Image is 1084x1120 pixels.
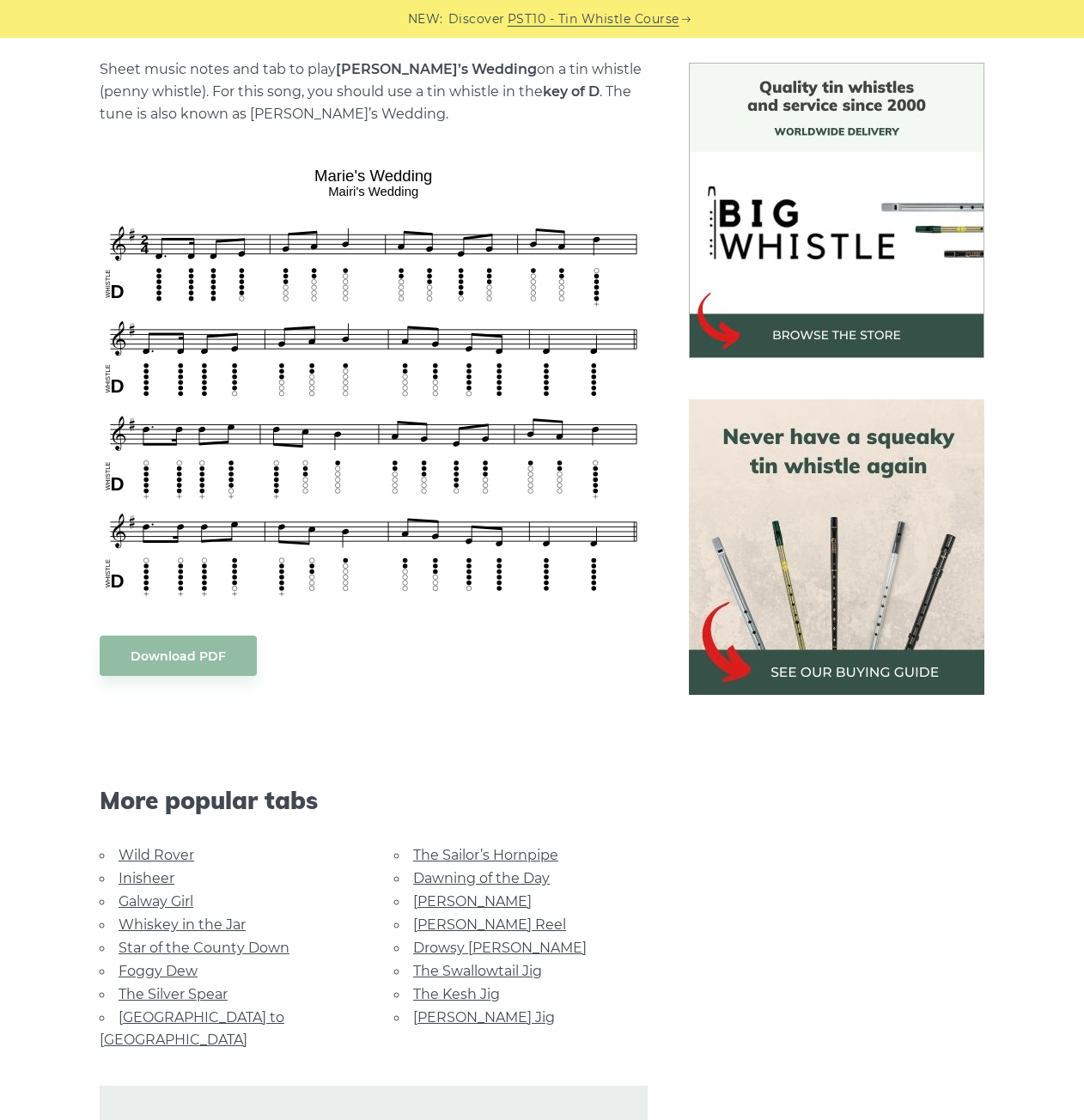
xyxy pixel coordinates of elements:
img: BigWhistle Tin Whistle Store [689,63,984,358]
a: Whiskey in the Jar [119,916,246,933]
a: Galway Girl [119,893,193,910]
a: The Swallowtail Jig [413,963,542,979]
a: The Silver Spear [119,986,228,1002]
a: Inisheer [119,870,174,886]
p: Sheet music notes and tab to play on a tin whistle (penny whistle). For this song, you should use... [100,58,648,125]
strong: key of D [543,83,600,100]
a: Download PDF [100,636,257,676]
a: [PERSON_NAME] Jig [413,1009,555,1026]
span: More popular tabs [100,786,648,815]
span: Discover [448,9,505,29]
a: PST10 - Tin Whistle Course [508,9,679,29]
span: NEW: [408,9,443,29]
a: [PERSON_NAME] Reel [413,916,566,933]
a: Dawning of the Day [413,870,550,886]
a: The Kesh Jig [413,986,500,1002]
img: tin whistle buying guide [689,399,984,695]
a: [GEOGRAPHIC_DATA] to [GEOGRAPHIC_DATA] [100,1009,284,1048]
img: Marie's Wedding Tin Whistle Tab & Sheet Music [100,161,648,601]
a: Wild Rover [119,847,194,863]
a: Foggy Dew [119,963,198,979]
a: The Sailor’s Hornpipe [413,847,558,863]
a: [PERSON_NAME] [413,893,532,910]
a: Drowsy [PERSON_NAME] [413,940,587,956]
strong: [PERSON_NAME]’s Wedding [336,61,537,77]
a: Star of the County Down [119,940,289,956]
